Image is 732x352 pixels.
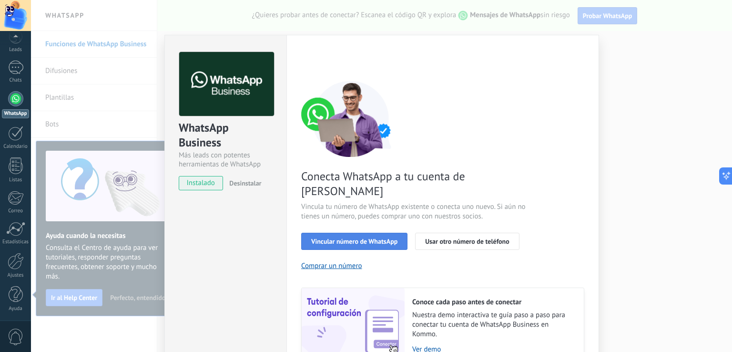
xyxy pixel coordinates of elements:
[2,306,30,312] div: Ayuda
[2,239,30,245] div: Estadísticas
[301,202,528,221] span: Vincula tu número de WhatsApp existente o conecta uno nuevo. Si aún no tienes un número, puedes c...
[412,298,574,307] h2: Conoce cada paso antes de conectar
[311,238,397,245] span: Vincular número de WhatsApp
[2,77,30,83] div: Chats
[301,81,401,157] img: connect number
[415,233,519,250] button: Usar otro número de teléfono
[2,272,30,279] div: Ajustes
[179,151,273,169] div: Más leads con potentes herramientas de WhatsApp
[229,179,261,187] span: Desinstalar
[301,261,362,270] button: Comprar un número
[412,311,574,339] span: Nuestra demo interactiva te guía paso a paso para conectar tu cuenta de WhatsApp Business en Kommo.
[2,208,30,214] div: Correo
[2,109,29,118] div: WhatsApp
[2,144,30,150] div: Calendario
[2,47,30,53] div: Leads
[425,238,509,245] span: Usar otro número de teléfono
[2,177,30,183] div: Listas
[225,176,261,190] button: Desinstalar
[179,176,223,190] span: instalado
[179,120,273,151] div: WhatsApp Business
[301,233,407,250] button: Vincular número de WhatsApp
[179,52,274,116] img: logo_main.png
[301,169,528,198] span: Conecta WhatsApp a tu cuenta de [PERSON_NAME]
